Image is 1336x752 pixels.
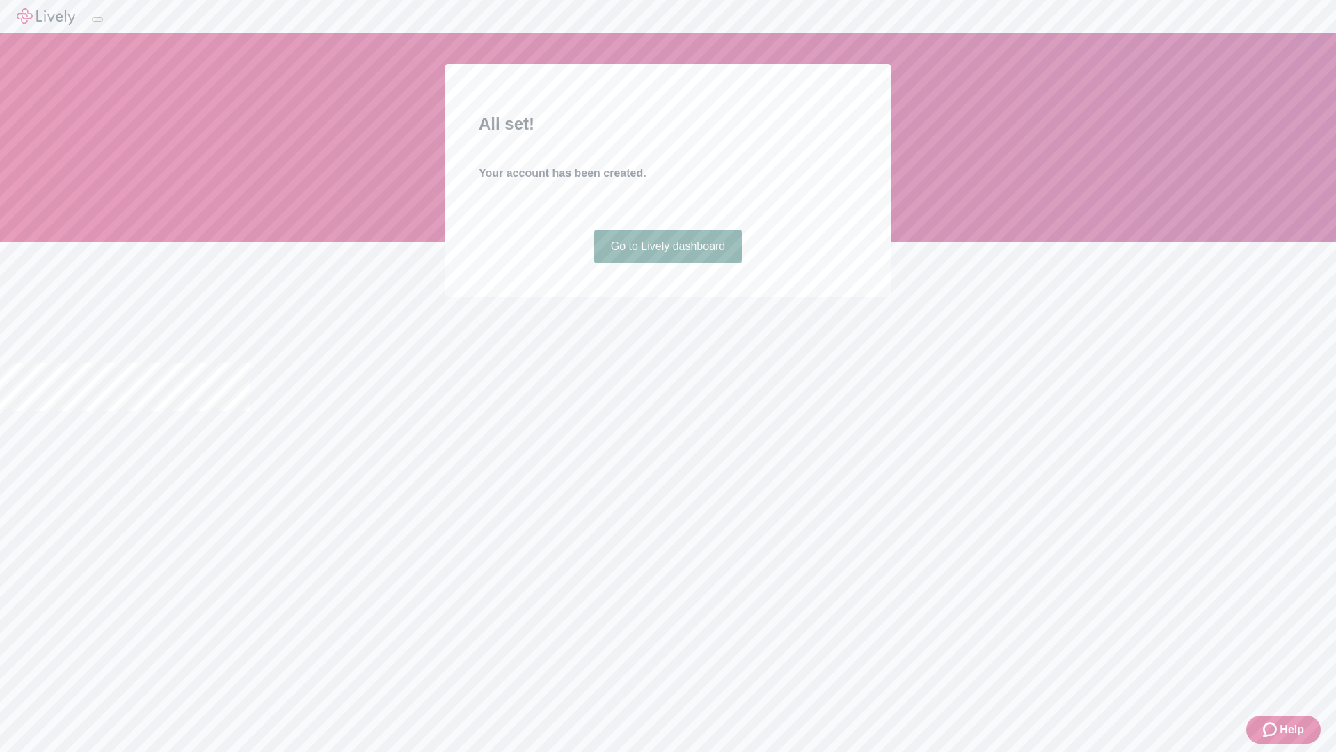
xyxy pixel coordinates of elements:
[479,111,857,136] h2: All set!
[479,165,857,182] h4: Your account has been created.
[594,230,742,263] a: Go to Lively dashboard
[92,17,103,22] button: Log out
[1263,721,1280,738] svg: Zendesk support icon
[1246,716,1321,744] button: Zendesk support iconHelp
[17,8,75,25] img: Lively
[1280,721,1304,738] span: Help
